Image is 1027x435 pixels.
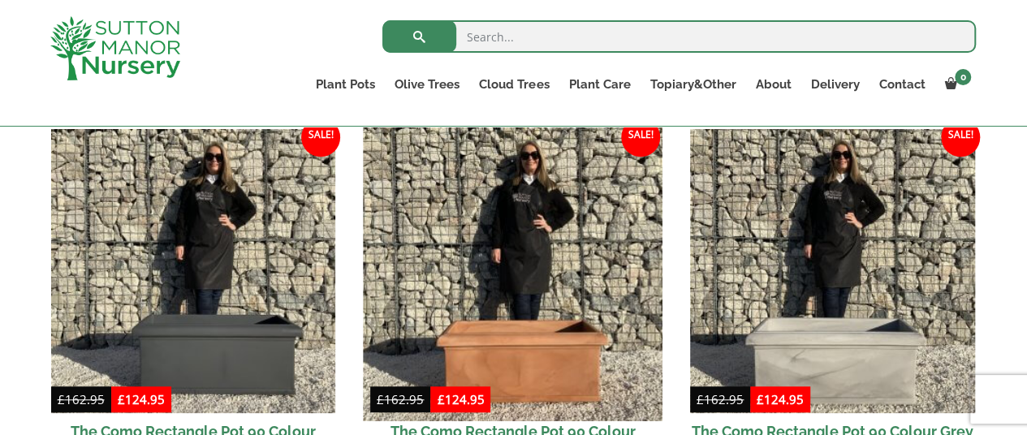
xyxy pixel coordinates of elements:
[364,122,662,420] img: The Como Rectangle Pot 90 Colour Terracotta
[469,73,559,96] a: Cloud Trees
[697,391,744,407] bdi: 162.95
[301,118,340,157] span: Sale!
[118,391,125,407] span: £
[559,73,640,96] a: Plant Care
[621,118,660,157] span: Sale!
[437,391,444,407] span: £
[934,73,976,96] a: 0
[690,129,975,414] img: The Como Rectangle Pot 90 Colour Grey Stone
[58,391,65,407] span: £
[757,391,764,407] span: £
[118,391,165,407] bdi: 124.95
[51,129,336,414] img: The Como Rectangle Pot 90 Colour Charcoal
[382,20,976,53] input: Search...
[50,16,180,80] img: logo
[58,391,105,407] bdi: 162.95
[377,391,424,407] bdi: 162.95
[757,391,804,407] bdi: 124.95
[306,73,385,96] a: Plant Pots
[640,73,745,96] a: Topiary&Other
[377,391,384,407] span: £
[745,73,800,96] a: About
[955,69,971,85] span: 0
[869,73,934,96] a: Contact
[697,391,704,407] span: £
[385,73,469,96] a: Olive Trees
[437,391,484,407] bdi: 124.95
[800,73,869,96] a: Delivery
[941,118,980,157] span: Sale!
